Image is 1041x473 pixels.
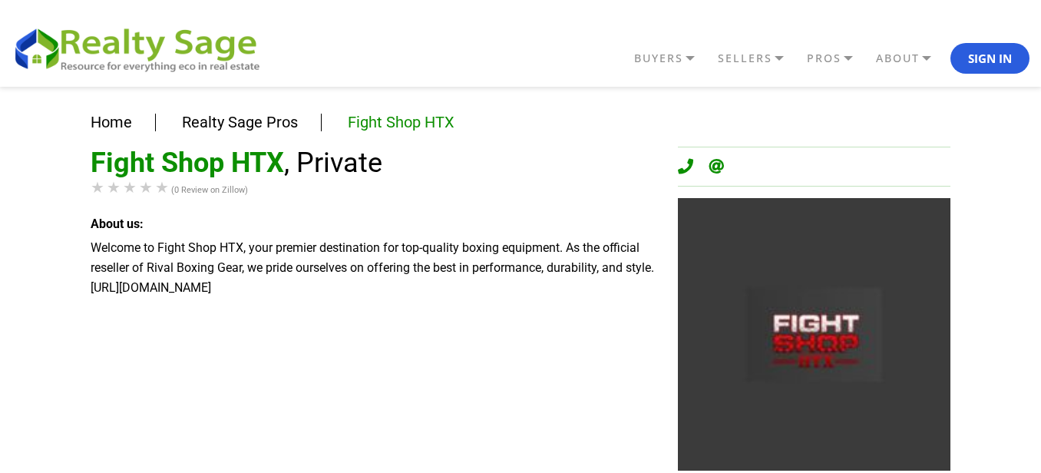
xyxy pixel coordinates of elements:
[182,113,298,131] a: Realty Sage Pros
[12,23,273,74] img: REALTY SAGE
[284,147,382,179] span: , Private
[630,45,714,71] a: BUYERS
[91,238,655,298] div: Welcome to Fight Shop HTX, your premier destination for top-quality boxing equipment. As the offi...
[803,45,872,71] a: PROS
[678,198,950,471] img: Fight Shop HTX
[91,180,655,200] div: (0 Review on Zillow)
[950,43,1029,74] button: Sign In
[91,214,655,234] div: About us:
[91,180,171,195] div: Rating of this product is 0 out of 5.
[91,113,132,131] a: Home
[91,147,655,179] h1: Fight Shop HTX
[872,45,950,71] a: ABOUT
[348,113,454,131] a: Fight Shop HTX
[714,45,803,71] a: SELLERS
